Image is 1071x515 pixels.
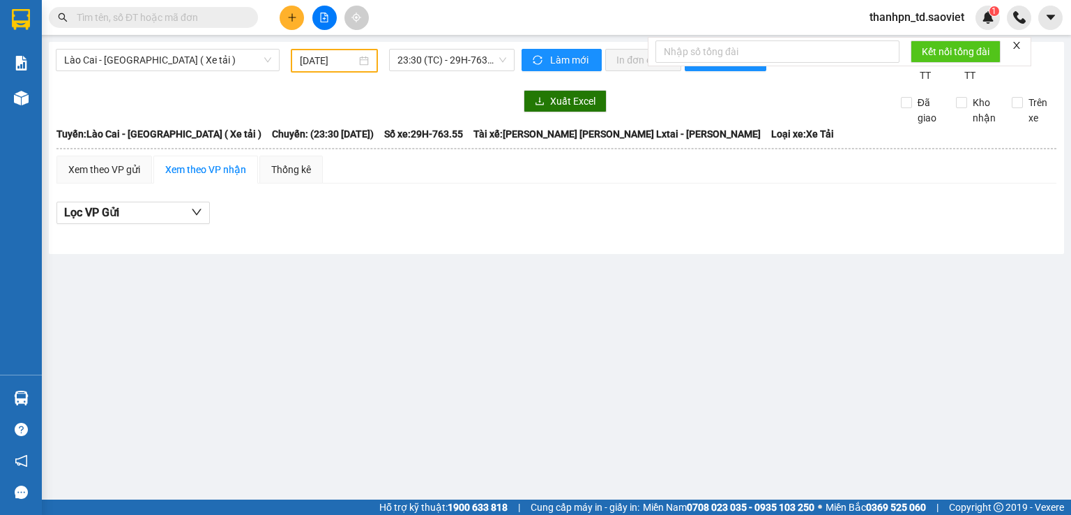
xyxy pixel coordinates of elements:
button: syncLàm mới [522,49,602,71]
strong: 1900 633 818 [448,502,508,513]
img: icon-new-feature [982,11,994,24]
img: solution-icon [14,56,29,70]
b: Tuyến: Lào Cai - [GEOGRAPHIC_DATA] ( Xe tải ) [56,128,261,140]
span: copyright [994,502,1003,512]
span: Chuyến: (23:30 [DATE]) [272,126,374,142]
span: Tài xế: [PERSON_NAME] [PERSON_NAME] Lxtai - [PERSON_NAME] [473,126,761,142]
div: Xem theo VP gửi [68,162,140,177]
input: Tìm tên, số ĐT hoặc mã đơn [77,10,241,25]
button: In đơn chọn [605,49,681,71]
span: Xuất Excel [550,94,595,109]
span: Loại xe: Xe Tải [771,126,834,142]
input: 22/11/2022 [300,53,356,68]
span: close [1012,40,1021,50]
button: Kết nối tổng đài [911,40,1001,63]
span: Kho nhận [967,95,1001,126]
span: caret-down [1045,11,1057,24]
span: Lào Cai - Hà Nội ( Xe tải ) [64,50,271,70]
span: Cung cấp máy in - giấy in: [531,500,639,515]
span: 23:30 (TC) - 29H-763.55 [397,50,507,70]
button: downloadXuất Excel [524,90,607,112]
strong: 0369 525 060 [866,502,926,513]
sup: 1 [989,6,999,16]
button: caret-down [1038,6,1063,30]
span: Miền Bắc [826,500,926,515]
div: Xem theo VP nhận [165,162,246,177]
span: Làm mới [550,52,591,68]
span: question-circle [15,423,28,436]
span: download [535,96,545,107]
span: plus [287,13,297,22]
button: file-add [312,6,337,30]
span: ⚪️ [818,505,822,510]
span: Hỗ trợ kỹ thuật: [379,500,508,515]
strong: 0708 023 035 - 0935 103 250 [687,502,814,513]
span: Số xe: 29H-763.55 [384,126,463,142]
span: down [191,207,202,218]
span: search [58,13,68,22]
button: Lọc VP Gửi [56,202,210,224]
span: | [936,500,939,515]
span: | [518,500,520,515]
button: plus [280,6,304,30]
div: Thống kê [271,162,311,177]
input: Nhập số tổng đài [655,40,899,63]
button: aim [344,6,369,30]
span: Lọc VP Gửi [64,204,119,221]
img: logo-vxr [12,9,30,30]
span: notification [15,454,28,468]
span: thanhpn_td.saoviet [858,8,975,26]
span: Miền Nam [643,500,814,515]
img: warehouse-icon [14,391,29,405]
img: warehouse-icon [14,91,29,105]
span: Kết nối tổng đài [922,44,989,59]
span: sync [533,55,545,66]
span: message [15,486,28,499]
img: phone-icon [1013,11,1026,24]
span: aim [351,13,361,22]
span: file-add [319,13,329,22]
span: Đã giao [912,95,946,126]
span: Trên xe [1023,95,1057,126]
span: 1 [992,6,996,16]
